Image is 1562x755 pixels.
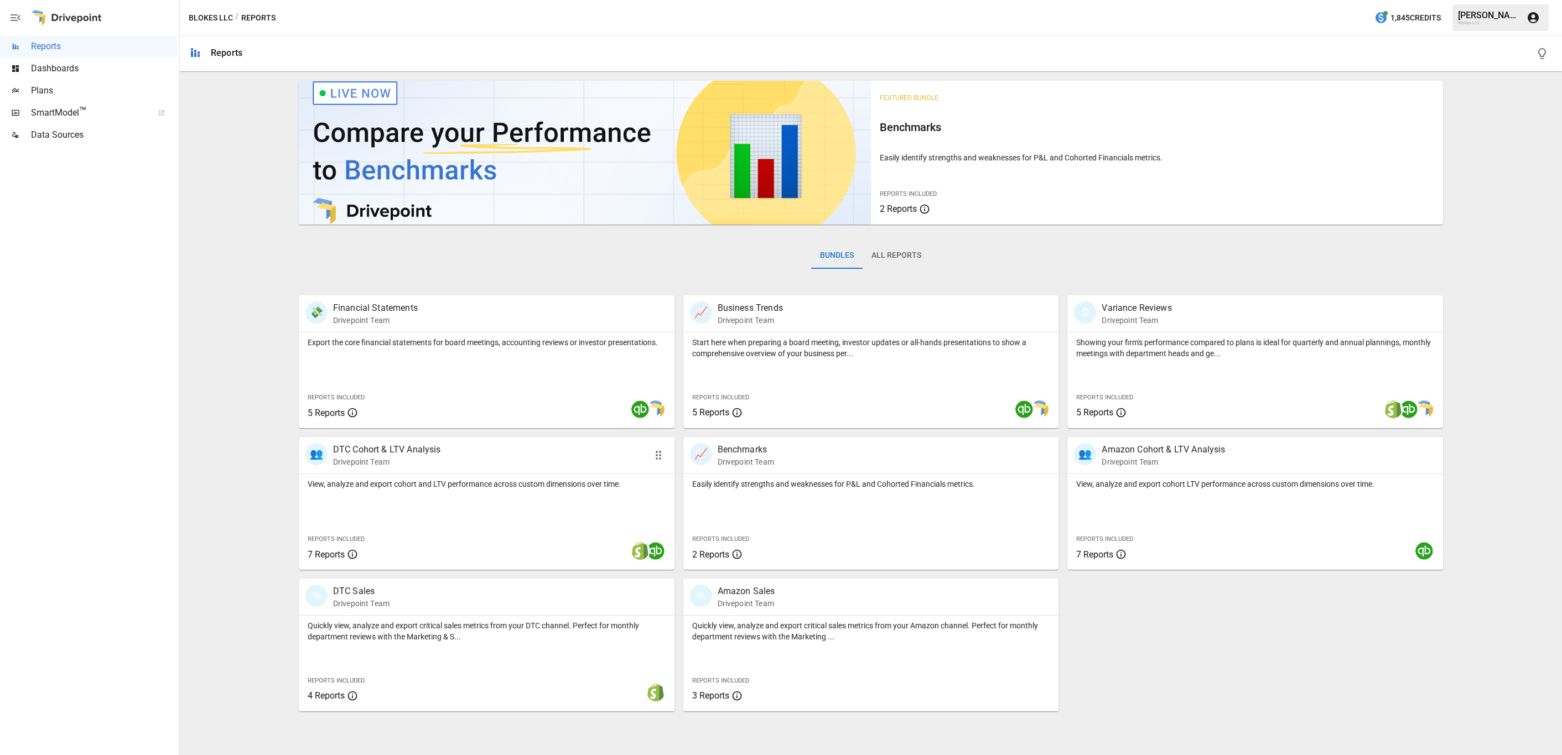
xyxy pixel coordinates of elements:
[333,456,441,467] p: Drivepoint Team
[1384,400,1402,418] img: shopify
[692,394,749,401] span: Reports Included
[1400,400,1418,418] img: quickbooks
[718,456,774,467] p: Drivepoint Team
[631,542,649,560] img: shopify
[308,690,345,701] span: 4 Reports
[308,408,345,418] span: 5 Reports
[880,94,938,102] span: Featured Bundle
[1076,478,1434,490] p: View, analyze and export cohort LTV performance across custom dimensions over time.
[333,443,441,456] p: DTC Cohort & LTV Analysis
[1458,10,1520,20] div: [PERSON_NAME]
[1102,456,1225,467] p: Drivepoint Team
[305,301,328,324] div: 💸
[692,677,749,684] span: Reports Included
[308,535,365,543] span: Reports Included
[1102,443,1225,456] p: Amazon Cohort & LTV Analysis
[692,549,729,560] span: 2 Reports
[692,337,1050,359] p: Start here when preparing a board meeting, investor updates or all-hands presentations to show a ...
[305,585,328,607] div: 🛍
[305,443,328,465] div: 👥
[308,337,666,348] p: Export the core financial statements for board meetings, accounting reviews or investor presentat...
[1076,549,1113,560] span: 7 Reports
[718,315,783,326] p: Drivepoint Team
[880,152,1434,163] p: Easily identify strengths and weaknesses for P&L and Cohorted Financials metrics.
[333,301,418,315] p: Financial Statements
[692,620,1050,642] p: Quickly view, analyze and export critical sales metrics from your Amazon channel. Perfect for mon...
[31,40,177,53] span: Reports
[647,400,665,418] img: smart model
[692,407,729,418] span: 5 Reports
[308,478,666,490] p: View, analyze and export cohort and LTV performance across custom dimensions over time.
[299,81,871,225] img: video thumbnail
[308,620,666,642] p: Quickly view, analyze and export critical sales metrics from your DTC channel. Perfect for monthl...
[308,549,345,560] span: 7 Reports
[333,585,390,598] p: DTC Sales
[308,677,365,684] span: Reports Included
[690,585,712,607] div: 🛍
[31,84,177,97] span: Plans
[333,315,418,326] p: Drivepoint Team
[880,204,917,214] span: 2 Reports
[333,598,390,609] p: Drivepoint Team
[189,11,233,25] button: Blokes LLC
[1370,8,1445,28] button: 1,845Credits
[79,105,87,118] span: ™
[718,598,775,609] p: Drivepoint Team
[811,242,863,269] button: Bundles
[692,535,749,543] span: Reports Included
[1074,443,1096,465] div: 👥
[1076,407,1113,418] span: 5 Reports
[692,478,1050,490] p: Easily identify strengths and weaknesses for P&L and Cohorted Financials metrics.
[647,684,665,701] img: shopify
[1415,400,1433,418] img: smart model
[31,106,146,119] span: SmartModel
[690,301,712,324] div: 📈
[718,443,774,456] p: Benchmarks
[31,62,177,75] span: Dashboards
[863,242,930,269] button: All Reports
[235,11,239,25] div: /
[690,443,712,465] div: 📈
[1102,315,1171,326] p: Drivepoint Team
[692,690,729,701] span: 3 Reports
[1390,11,1441,25] span: 1,845 Credits
[880,190,937,197] span: Reports Included
[308,394,365,401] span: Reports Included
[31,128,177,142] span: Data Sources
[1076,394,1133,401] span: Reports Included
[1415,542,1433,560] img: quickbooks
[1074,301,1096,324] div: 🗓
[1015,400,1033,418] img: quickbooks
[1031,400,1049,418] img: smart model
[211,48,242,58] div: Reports
[718,301,783,315] p: Business Trends
[880,118,1434,136] h6: Benchmarks
[631,400,649,418] img: quickbooks
[1458,20,1520,25] div: Blokes LLC
[718,585,775,598] p: Amazon Sales
[647,542,665,560] img: quickbooks
[1076,535,1133,543] span: Reports Included
[1102,301,1171,315] p: Variance Reviews
[1076,337,1434,359] p: Showing your firm's performance compared to plans is ideal for quarterly and annual plannings, mo...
